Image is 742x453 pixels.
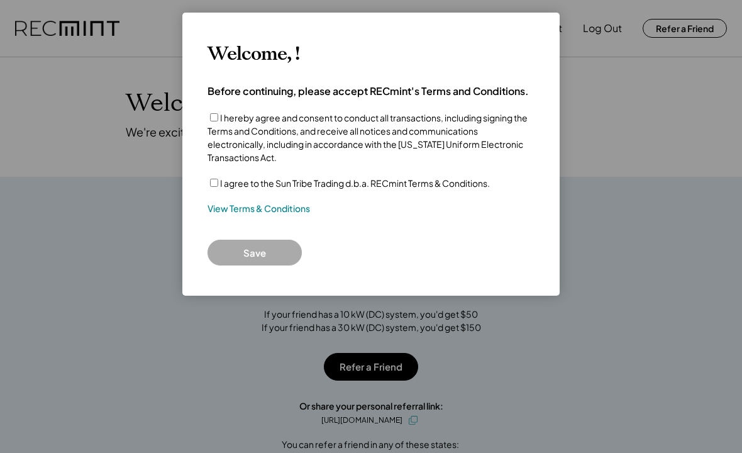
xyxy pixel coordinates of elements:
[208,240,302,266] button: Save
[208,43,299,65] h3: Welcome, !
[220,177,490,189] label: I agree to the Sun Tribe Trading d.b.a. RECmint Terms & Conditions.
[208,112,528,163] label: I hereby agree and consent to conduct all transactions, including signing the Terms and Condition...
[208,203,310,215] a: View Terms & Conditions
[208,84,529,98] h4: Before continuing, please accept RECmint's Terms and Conditions.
